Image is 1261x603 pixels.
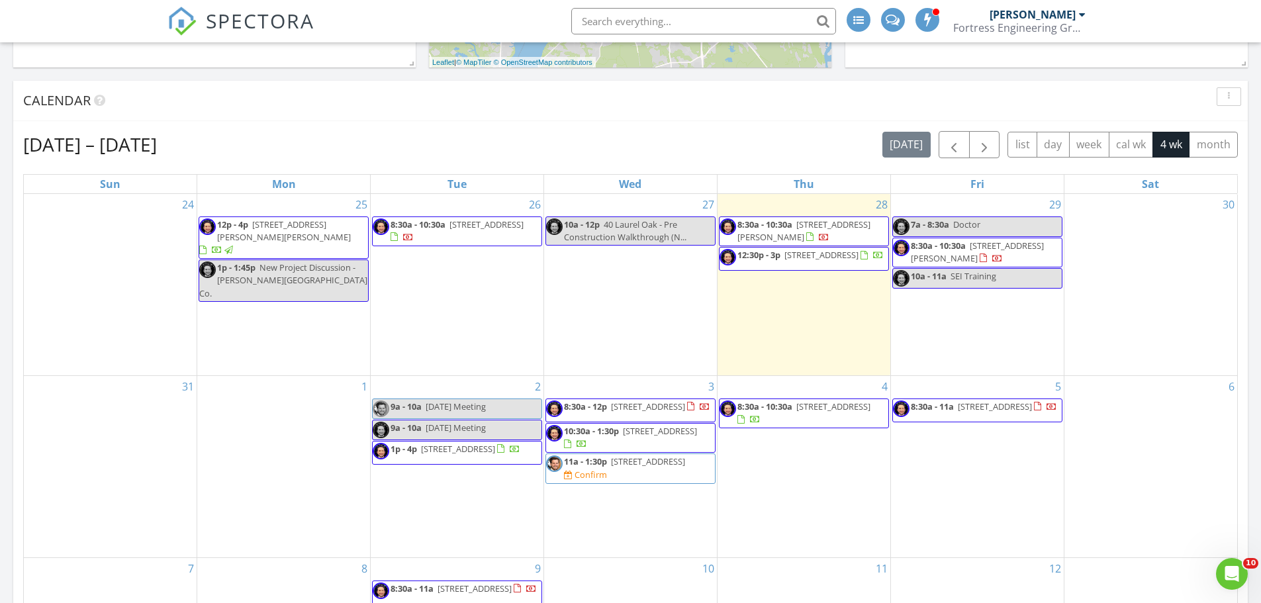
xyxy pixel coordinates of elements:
[544,194,718,376] td: Go to August 27, 2025
[391,443,520,455] a: 1p - 4p [STREET_ADDRESS]
[737,218,792,230] span: 8:30a - 10:30a
[564,218,600,230] span: 10a - 12p
[893,400,910,417] img: 58437b2c5169473c8fa267f02d2a0aeb.jpeg
[23,131,157,158] h2: [DATE] – [DATE]
[391,582,434,594] span: 8:30a - 11a
[1220,194,1237,215] a: Go to August 30, 2025
[24,375,197,557] td: Go to August 31, 2025
[890,194,1064,376] td: Go to August 29, 2025
[373,422,389,438] img: 58437b2c5169473c8fa267f02d2a0aeb.jpeg
[494,58,592,66] a: © OpenStreetMap contributors
[1109,132,1154,158] button: cal wk
[217,218,351,243] span: [STREET_ADDRESS][PERSON_NAME][PERSON_NAME]
[575,469,607,480] div: Confirm
[545,453,716,483] a: 11a - 1:30p [STREET_ADDRESS] Confirm
[893,218,910,235] img: 58437b2c5169473c8fa267f02d2a0aeb.jpeg
[445,175,469,193] a: Tuesday
[359,558,370,579] a: Go to September 8, 2025
[1152,132,1190,158] button: 4 wk
[796,400,870,412] span: [STREET_ADDRESS]
[217,261,256,273] span: 1p - 1:45p
[719,216,889,246] a: 8:30a - 10:30a [STREET_ADDRESS][PERSON_NAME]
[546,425,563,441] img: 58437b2c5169473c8fa267f02d2a0aeb.jpeg
[719,247,889,271] a: 12:30p - 3p [STREET_ADDRESS]
[167,7,197,36] img: The Best Home Inspection Software - Spectora
[373,582,389,599] img: 58437b2c5169473c8fa267f02d2a0aeb.jpeg
[426,400,486,412] span: [DATE] Meeting
[167,18,314,46] a: SPECTORA
[526,194,543,215] a: Go to August 26, 2025
[911,240,1044,264] a: 8:30a - 10:30a [STREET_ADDRESS][PERSON_NAME]
[373,218,389,235] img: 58437b2c5169473c8fa267f02d2a0aeb.jpeg
[1189,132,1238,158] button: month
[372,216,542,246] a: 8:30a - 10:30a [STREET_ADDRESS]
[720,400,736,417] img: 58437b2c5169473c8fa267f02d2a0aeb.jpeg
[97,175,123,193] a: Sunday
[737,249,780,261] span: 12:30p - 3p
[737,249,884,261] a: 12:30p - 3p [STREET_ADDRESS]
[197,375,371,557] td: Go to September 1, 2025
[1007,132,1037,158] button: list
[1064,194,1237,376] td: Go to August 30, 2025
[199,218,351,255] a: 12p - 4p [STREET_ADDRESS][PERSON_NAME][PERSON_NAME]
[438,582,512,594] span: [STREET_ADDRESS]
[1052,376,1064,397] a: Go to September 5, 2025
[1243,558,1258,569] span: 10
[990,8,1076,21] div: [PERSON_NAME]
[958,400,1032,412] span: [STREET_ADDRESS]
[737,400,870,425] a: 8:30a - 10:30a [STREET_ADDRESS]
[391,443,417,455] span: 1p - 4p
[564,425,697,449] a: 10:30a - 1:30p [STREET_ADDRESS]
[372,441,542,465] a: 1p - 4p [STREET_ADDRESS]
[185,558,197,579] a: Go to September 7, 2025
[719,398,889,428] a: 8:30a - 10:30a [STREET_ADDRESS]
[432,58,454,66] a: Leaflet
[421,443,495,455] span: [STREET_ADDRESS]
[892,238,1062,267] a: 8:30a - 10:30a [STREET_ADDRESS][PERSON_NAME]
[706,376,717,397] a: Go to September 3, 2025
[217,218,248,230] span: 12p - 4p
[893,270,910,287] img: 58437b2c5169473c8fa267f02d2a0aeb.jpeg
[717,194,890,376] td: Go to August 28, 2025
[911,240,1044,264] span: [STREET_ADDRESS][PERSON_NAME]
[873,194,890,215] a: Go to August 28, 2025
[371,194,544,376] td: Go to August 26, 2025
[564,400,607,412] span: 8:30a - 12p
[737,400,792,412] span: 8:30a - 10:30a
[391,582,537,594] a: 8:30a - 11a [STREET_ADDRESS]
[879,376,890,397] a: Go to September 4, 2025
[532,376,543,397] a: Go to September 2, 2025
[882,132,931,158] button: [DATE]
[784,249,859,261] span: [STREET_ADDRESS]
[611,455,685,467] span: [STREET_ADDRESS]
[873,558,890,579] a: Go to September 11, 2025
[179,376,197,397] a: Go to August 31, 2025
[564,455,607,467] span: 11a - 1:30p
[911,240,966,252] span: 8:30a - 10:30a
[371,375,544,557] td: Go to September 2, 2025
[391,422,422,434] span: 9a - 10a
[1069,132,1109,158] button: week
[1216,558,1248,590] iframe: Intercom live chat
[373,400,389,417] img: 703a034f23ae4996ade8c5bf15100df7.jpeg
[199,218,216,235] img: 58437b2c5169473c8fa267f02d2a0aeb.jpeg
[179,194,197,215] a: Go to August 24, 2025
[717,375,890,557] td: Go to September 4, 2025
[564,469,607,481] a: Confirm
[391,218,524,243] a: 8:30a - 10:30a [STREET_ADDRESS]
[611,400,685,412] span: [STREET_ADDRESS]
[564,218,686,243] span: 40 Laurel Oak - Pre Construction Walkthrough (N...
[199,216,369,259] a: 12p - 4p [STREET_ADDRESS][PERSON_NAME][PERSON_NAME]
[426,422,486,434] span: [DATE] Meeting
[1139,175,1162,193] a: Saturday
[791,175,817,193] a: Thursday
[546,218,563,235] img: 58437b2c5169473c8fa267f02d2a0aeb.jpeg
[737,218,870,243] span: [STREET_ADDRESS][PERSON_NAME]
[1226,376,1237,397] a: Go to September 6, 2025
[564,455,685,467] a: 11a - 1:30p [STREET_ADDRESS]
[890,375,1064,557] td: Go to September 5, 2025
[911,400,1057,412] a: 8:30a - 11a [STREET_ADDRESS]
[391,218,445,230] span: 8:30a - 10:30a
[545,398,716,422] a: 8:30a - 12p [STREET_ADDRESS]
[359,376,370,397] a: Go to September 1, 2025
